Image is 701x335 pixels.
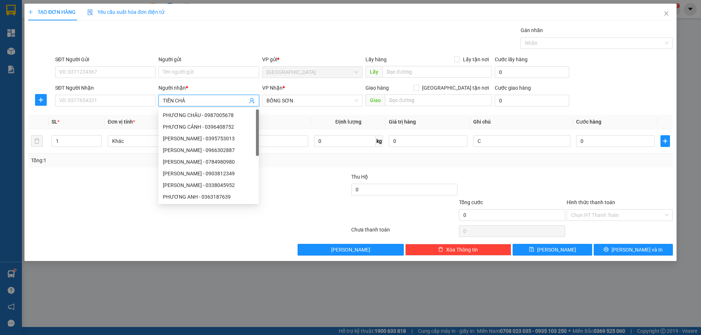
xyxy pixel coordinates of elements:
div: [PERSON_NAME] [85,6,144,23]
input: Cước lấy hàng [495,66,569,78]
div: PHƯƠNG ANH - 0363187639 [158,191,259,203]
input: Dọc đường [382,66,492,78]
span: Nhận: [85,6,103,14]
th: Ghi chú [470,115,573,129]
span: plus [28,9,33,15]
span: Thu Hộ [351,174,368,180]
div: Tên hàng: HỘP ( : 1 ) [6,47,144,56]
span: save [529,247,534,253]
div: PHƯƠNG THỊNH - 0338045952 [158,179,259,191]
input: Ghi Chú [473,135,570,147]
div: Người nhận [158,84,259,92]
input: VD: Bàn, Ghế [211,135,308,147]
span: BỒNG SƠN [267,95,358,106]
button: Close [656,4,677,24]
div: [PERSON_NAME] - 0338045952 [163,181,254,189]
input: 0 [389,135,467,147]
div: [PERSON_NAME] - 0395753013 [163,135,254,143]
div: TÀI [85,23,144,31]
span: Lấy [365,66,382,78]
button: printer[PERSON_NAME] và In [594,244,673,256]
span: SÀI GÒN [267,67,358,78]
button: save[PERSON_NAME] [513,244,592,256]
div: Chưa thanh toán [350,226,458,238]
button: [PERSON_NAME] [298,244,404,256]
span: [PERSON_NAME] và In [612,246,663,254]
span: [PERSON_NAME] [331,246,370,254]
span: Định lượng [336,119,361,125]
div: [PERSON_NAME] - 0966302887 [163,146,254,154]
input: Dọc đường [385,94,492,106]
span: Giao hàng [365,85,389,91]
span: printer [604,247,609,253]
button: plus [660,135,670,147]
span: SL [66,46,76,56]
label: Hình thức thanh toán [567,199,615,205]
div: PHƯƠNG THẢO - 0395753013 [158,133,259,144]
div: [PERSON_NAME] - 0784980980 [163,158,254,166]
div: [PERSON_NAME] - 0903812349 [163,170,254,178]
span: Cước hàng [576,119,601,125]
span: Xóa Thông tin [446,246,478,254]
span: TẠO ĐƠN HÀNG [28,9,76,15]
label: Cước lấy hàng [495,57,528,62]
span: Lấy tận nơi [460,55,492,63]
div: Tổng: 1 [31,156,271,164]
label: Gán nhãn [521,27,543,33]
div: [GEOGRAPHIC_DATA] [6,6,80,23]
span: Đơn vị tính [108,119,135,125]
button: plus [35,94,47,106]
div: SĐT Người Nhận [55,84,156,92]
span: Lấy hàng [365,57,387,62]
span: [GEOGRAPHIC_DATA] tận nơi [419,84,492,92]
span: plus [661,138,670,144]
span: [PERSON_NAME] [537,246,576,254]
span: plus [35,97,46,103]
span: Khác [112,136,200,147]
div: PHƯƠNG CHÂU - 0987005678 [163,111,254,119]
div: PHƯƠNG NGUYỄN - 0966302887 [158,144,259,156]
span: Giao [365,94,385,106]
div: SĐT Người Gửi [55,55,156,63]
img: icon [87,9,93,15]
div: PHƯƠNG NGUYỄN - 0903812349 [158,168,259,179]
span: Tổng cước [459,199,483,205]
div: PHƯƠNG CẢNH - 0396408752 [163,123,254,131]
span: VP Nhận [262,85,283,91]
span: Yêu cầu xuất hóa đơn điện tử [87,9,164,15]
div: VP gửi [262,55,363,63]
span: Gửi: [6,6,18,14]
div: PHƯƠNG CẢNH - 0396408752 [158,121,259,133]
div: PHƯƠNG ANH - 0363187639 [163,193,254,201]
span: delete [438,247,443,253]
button: delete [31,135,43,147]
label: Cước giao hàng [495,85,531,91]
span: close [663,11,669,16]
span: Giá trị hàng [389,119,416,125]
div: Người gửi [158,55,259,63]
div: PHƯƠNG DUNG - 0784980980 [158,156,259,168]
button: deleteXóa Thông tin [405,244,512,256]
span: kg [376,135,383,147]
span: SL [51,119,57,125]
input: Cước giao hàng [495,95,569,106]
span: user-add [249,98,255,104]
div: PHƯƠNG CHÂU - 0987005678 [158,109,259,121]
